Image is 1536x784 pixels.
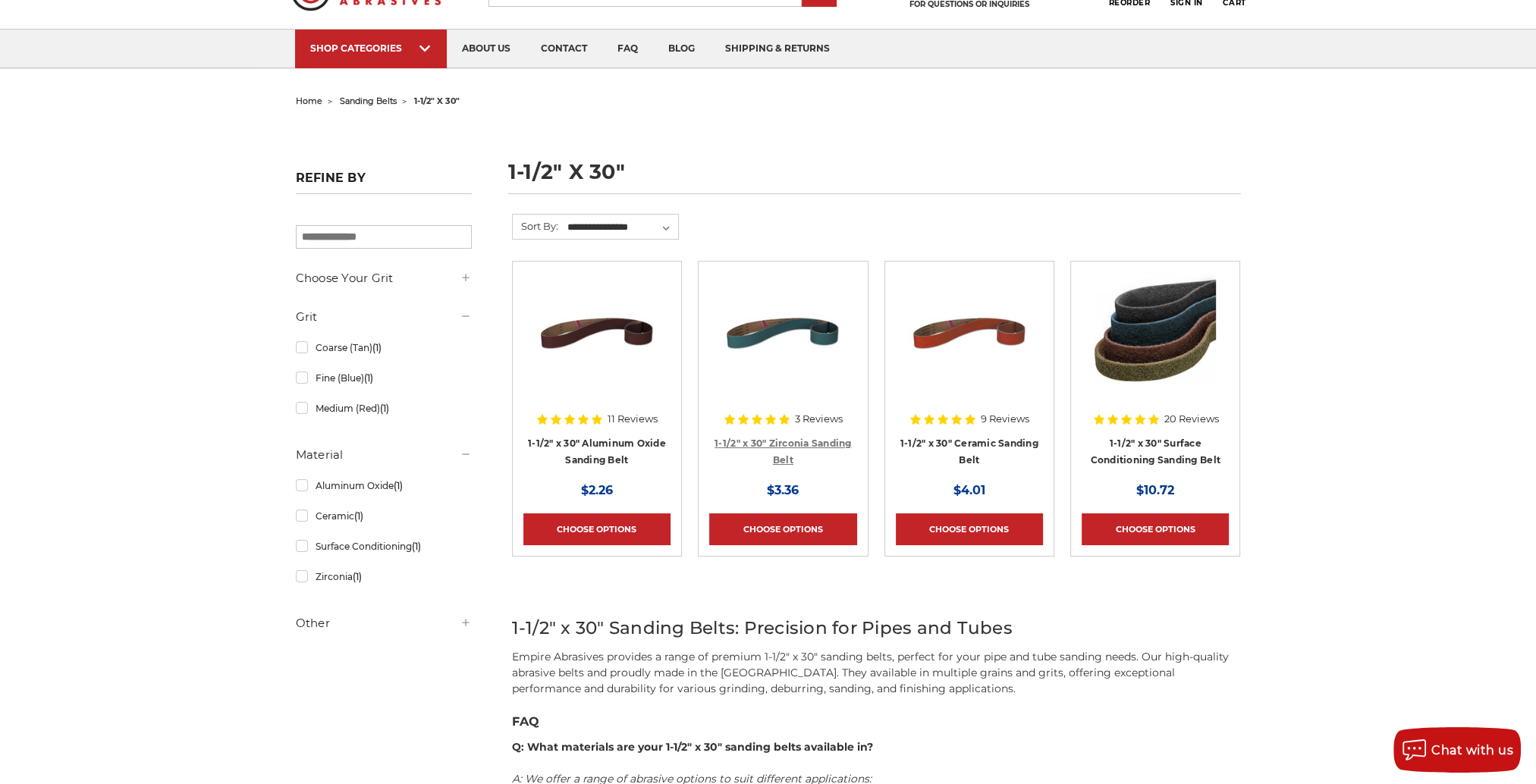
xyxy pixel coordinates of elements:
[512,713,1241,731] h3: FAQ
[296,171,472,194] h5: Refine by
[1164,414,1219,424] span: 20 Reviews
[1082,272,1229,419] a: 1.5"x30" Surface Conditioning Sanding Belts
[767,483,799,497] span: $3.36
[536,272,658,394] img: 1-1/2" x 30" Sanding Belt - Aluminum Oxide
[526,30,602,68] a: contact
[296,446,472,464] h5: Material
[722,272,843,394] img: 1-1/2" x 30" Sanding Belt - Zirconia
[512,649,1241,697] p: Empire Abrasives provides a range of premium 1-1/2" x 30" sanding belts, perfect for your pipe an...
[512,740,873,754] strong: Q: What materials are your 1-1/2" x 30" sanding belts available in?
[523,272,671,419] a: 1-1/2" x 30" Sanding Belt - Aluminum Oxide
[896,272,1043,419] a: 1-1/2" x 30" Sanding Belt - Ceramic
[353,510,363,522] span: (1)
[1136,483,1174,497] span: $10.72
[296,395,472,422] a: Medium (Red)
[710,30,845,68] a: shipping & returns
[512,615,1241,641] h2: 1-1/2" x 30" Sanding Belts: Precision for Pipes and Tubes
[981,414,1029,424] span: 9 Reviews
[653,30,710,68] a: blog
[896,513,1043,545] a: Choose Options
[715,437,851,466] a: 1-1/2" x 30" Zirconia Sanding Belt
[1431,743,1513,757] span: Chat with us
[447,30,526,68] a: about us
[296,365,472,391] a: Fine (Blue)
[310,42,432,54] div: SHOP CATEGORIES
[608,414,658,424] span: 11 Reviews
[953,483,985,497] span: $4.01
[296,472,472,499] a: Aluminum Oxide
[581,483,613,497] span: $2.26
[602,30,653,68] a: faq
[296,334,472,361] a: Coarse (Tan)
[1095,272,1216,394] img: 1.5"x30" Surface Conditioning Sanding Belts
[296,96,322,106] a: home
[296,563,472,590] a: Zirconia
[528,437,666,466] a: 1-1/2" x 30" Aluminum Oxide Sanding Belt
[296,533,472,560] a: Surface Conditioning
[414,96,460,106] span: 1-1/2" x 30"
[709,272,856,419] a: 1-1/2" x 30" Sanding Belt - Zirconia
[296,614,472,632] h5: Other
[379,403,388,414] span: (1)
[296,503,472,529] a: Ceramic
[363,372,372,384] span: (1)
[523,513,671,545] a: Choose Options
[340,96,397,106] a: sanding belts
[909,272,1030,394] img: 1-1/2" x 30" Sanding Belt - Ceramic
[372,342,381,353] span: (1)
[411,541,420,552] span: (1)
[709,513,856,545] a: Choose Options
[1082,513,1229,545] a: Choose Options
[900,437,1038,466] a: 1-1/2" x 30" Ceramic Sanding Belt
[296,308,472,326] h5: Grit
[296,269,472,287] h5: Choose Your Grit
[513,215,558,237] label: Sort By:
[393,480,402,491] span: (1)
[508,162,1241,194] h1: 1-1/2" x 30"
[565,216,678,239] select: Sort By:
[1091,437,1220,466] a: 1-1/2" x 30" Surface Conditioning Sanding Belt
[352,571,361,582] span: (1)
[795,414,843,424] span: 3 Reviews
[1393,727,1521,773] button: Chat with us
